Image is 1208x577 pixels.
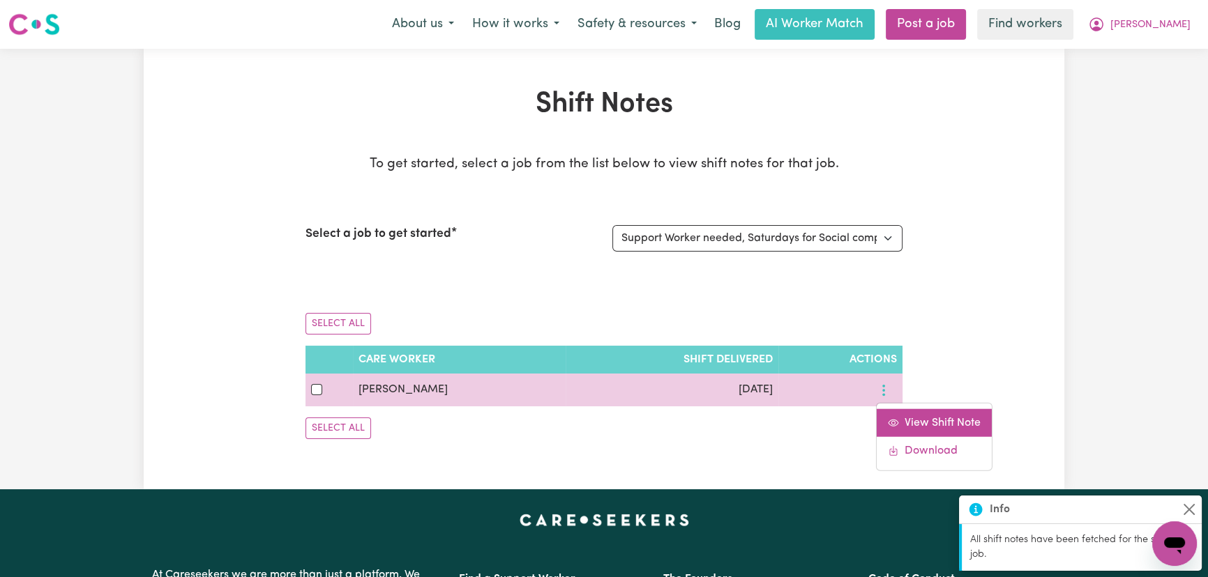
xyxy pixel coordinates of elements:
span: Care Worker [358,354,435,365]
button: About us [383,10,463,39]
p: All shift notes have been fetched for the selected job. [970,532,1193,562]
h1: Shift Notes [305,88,903,121]
a: Careseekers logo [8,8,60,40]
span: [PERSON_NAME] [358,384,448,395]
a: Download [877,436,992,464]
strong: Info [990,501,1010,518]
button: My Account [1079,10,1200,39]
th: Shift delivered [566,346,778,374]
button: How it works [463,10,568,39]
td: [DATE] [566,374,778,406]
label: Select a job to get started [305,225,451,243]
button: More options [870,379,897,401]
a: Blog [706,9,749,40]
p: To get started, select a job from the list below to view shift notes for that job. [305,155,903,175]
th: Actions [778,346,903,374]
div: More options [876,402,992,470]
a: AI Worker Match [755,9,875,40]
a: View Shift Note [877,408,992,436]
a: Find workers [977,9,1073,40]
button: Select All [305,313,371,334]
button: Safety & resources [568,10,706,39]
iframe: Button to launch messaging window [1152,521,1197,566]
a: Post a job [886,9,966,40]
button: Select All [305,417,371,439]
a: Careseekers home page [520,514,689,525]
span: [PERSON_NAME] [1110,17,1191,33]
button: Close [1181,501,1198,518]
img: Careseekers logo [8,12,60,37]
span: View Shift Note [905,417,981,428]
